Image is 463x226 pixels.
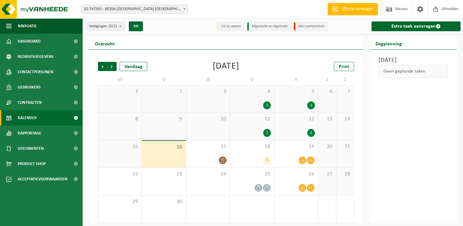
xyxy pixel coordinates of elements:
[321,116,333,122] span: 13
[189,116,227,122] span: 10
[145,171,183,178] span: 23
[277,116,315,122] span: 12
[145,144,183,151] span: 16
[18,34,41,49] span: Dashboard
[372,21,461,31] a: Extra taak aanvragen
[233,89,271,95] span: 4
[233,116,271,122] span: 11
[321,89,333,95] span: 6
[18,171,67,187] span: Acceptatievoorwaarden
[98,62,107,71] span: Vorige
[339,143,351,150] span: 21
[339,116,351,122] span: 14
[307,129,315,137] div: 2
[101,198,139,205] span: 29
[101,116,139,122] span: 8
[101,143,139,150] span: 15
[189,143,227,150] span: 17
[274,74,318,85] td: V
[321,143,333,150] span: 20
[213,62,239,71] div: [DATE]
[145,198,183,205] span: 30
[327,3,378,15] a: Offerte aanvragen
[129,21,143,31] button: OK
[336,74,354,85] td: Z
[247,22,291,31] li: Afgewerkt en afgemeld
[263,101,271,109] div: 5
[334,62,354,71] a: Print
[318,74,336,85] td: Z
[339,89,351,95] span: 7
[339,64,349,69] span: Print
[18,80,41,95] span: Gebruikers
[101,89,139,95] span: 1
[101,171,139,178] span: 22
[18,156,46,171] span: Product Shop
[145,89,183,95] span: 2
[89,37,121,49] h2: Overzicht
[81,5,188,13] span: 10-747561 - BESSA BENELUX NV - KORTRIJK
[18,126,41,141] span: Rapportage
[230,74,274,85] td: D
[339,171,351,178] span: 28
[379,65,448,78] div: Geen geplande taken
[294,22,328,31] li: Non-conformiteit
[379,56,448,65] h3: [DATE]
[233,171,271,178] span: 25
[86,21,125,31] button: Vestigingen(2/2)
[321,171,333,178] span: 27
[369,37,408,49] h2: Dagplanning
[340,6,375,12] span: Offerte aanvragen
[120,62,147,71] div: Vandaag
[98,74,142,85] td: M
[18,141,44,156] span: Documenten
[307,101,315,109] div: 2
[189,89,227,95] span: 3
[18,49,54,64] span: Bedrijfsgegevens
[142,74,186,85] td: D
[277,171,315,178] span: 26
[107,62,117,71] span: Volgende
[189,171,227,178] span: 24
[263,129,271,137] div: 2
[18,95,42,110] span: Contracten
[81,5,188,14] span: 10-747561 - BESSA BENELUX NV - KORTRIJK
[109,24,117,28] count: (2/2)
[18,18,37,34] span: Navigatie
[18,64,53,80] span: Contactpersonen
[233,143,271,150] span: 18
[186,74,230,85] td: W
[217,22,244,31] li: Uit te voeren
[145,116,183,122] span: 9
[89,22,117,31] span: Vestigingen
[263,156,271,164] div: 5
[18,110,37,126] span: Kalender
[277,89,315,95] span: 5
[277,143,315,150] span: 19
